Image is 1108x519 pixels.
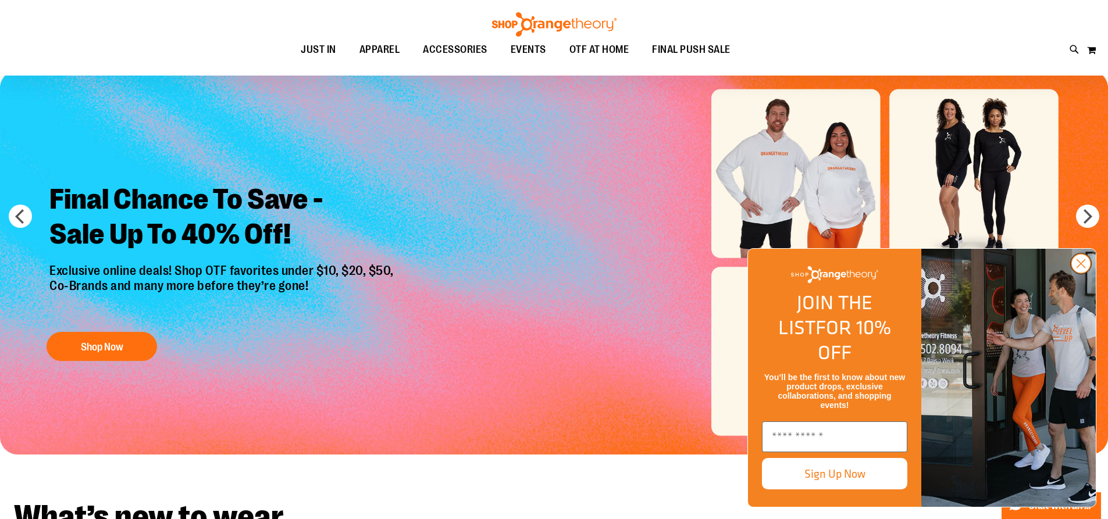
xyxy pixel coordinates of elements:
img: Shop Orangetheory [490,12,618,37]
input: Enter email [762,421,907,452]
button: Shop Now [47,332,157,361]
button: prev [9,205,32,228]
span: EVENTS [511,37,546,63]
span: OTF AT HOME [569,37,629,63]
p: Exclusive online deals! Shop OTF favorites under $10, $20, $50, Co-Brands and many more before th... [41,263,405,320]
span: FOR 10% OFF [815,313,891,367]
img: Shop Orangtheory [921,249,1096,507]
button: next [1076,205,1099,228]
span: FINAL PUSH SALE [652,37,731,63]
a: Final Chance To Save -Sale Up To 40% Off! Exclusive online deals! Shop OTF favorites under $10, $... [41,173,405,367]
div: FLYOUT Form [736,237,1108,519]
span: JOIN THE LIST [778,288,872,342]
h2: Final Chance To Save - Sale Up To 40% Off! [41,173,405,263]
span: JUST IN [301,37,336,63]
span: You’ll be the first to know about new product drops, exclusive collaborations, and shopping events! [764,373,905,410]
span: APPAREL [359,37,400,63]
button: Sign Up Now [762,458,907,489]
img: Shop Orangetheory [791,266,878,283]
button: Close dialog [1070,253,1092,274]
span: ACCESSORIES [423,37,487,63]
